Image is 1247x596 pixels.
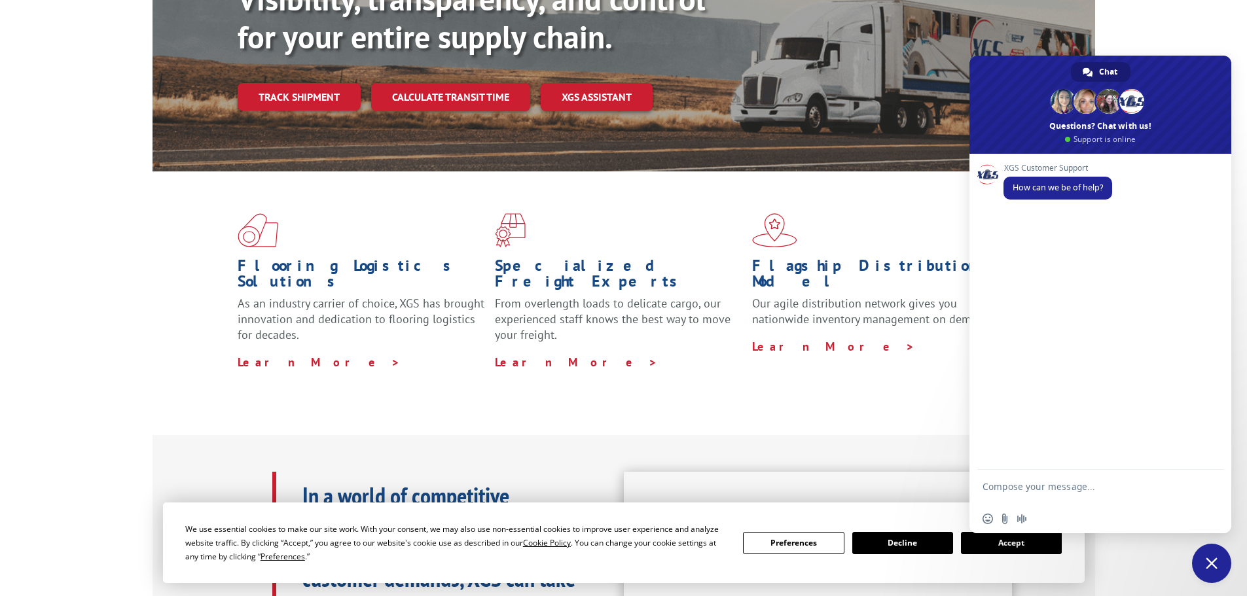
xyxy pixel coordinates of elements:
a: Learn More > [752,339,915,354]
span: Insert an emoji [983,514,993,524]
textarea: Compose your message... [983,481,1189,504]
span: Chat [1099,62,1117,82]
span: How can we be of help? [1013,182,1103,193]
button: Preferences [743,532,844,554]
a: Calculate transit time [371,83,530,111]
h1: Specialized Freight Experts [495,258,742,296]
div: Cookie Consent Prompt [163,502,1085,583]
img: xgs-icon-focused-on-flooring-red [495,213,526,247]
a: XGS ASSISTANT [541,83,653,111]
div: Chat [1071,62,1130,82]
a: Learn More > [495,355,658,370]
button: Accept [961,532,1062,554]
span: Audio message [1017,514,1027,524]
p: From overlength loads to delicate cargo, our experienced staff knows the best way to move your fr... [495,296,742,354]
span: Our agile distribution network gives you nationwide inventory management on demand. [752,296,993,326]
a: Learn More > [238,355,401,370]
div: Close chat [1192,544,1231,583]
span: Send a file [1000,514,1010,524]
h1: Flooring Logistics Solutions [238,258,485,296]
a: Track shipment [238,83,361,111]
button: Decline [852,532,953,554]
h1: Flagship Distribution Model [752,258,1000,296]
div: We use essential cookies to make our site work. With your consent, we may also use non-essential ... [185,522,727,563]
span: XGS Customer Support [1003,164,1112,173]
span: Cookie Policy [523,537,571,548]
img: xgs-icon-total-supply-chain-intelligence-red [238,213,278,247]
img: xgs-icon-flagship-distribution-model-red [752,213,797,247]
span: Preferences [261,551,305,562]
span: As an industry carrier of choice, XGS has brought innovation and dedication to flooring logistics... [238,296,484,342]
